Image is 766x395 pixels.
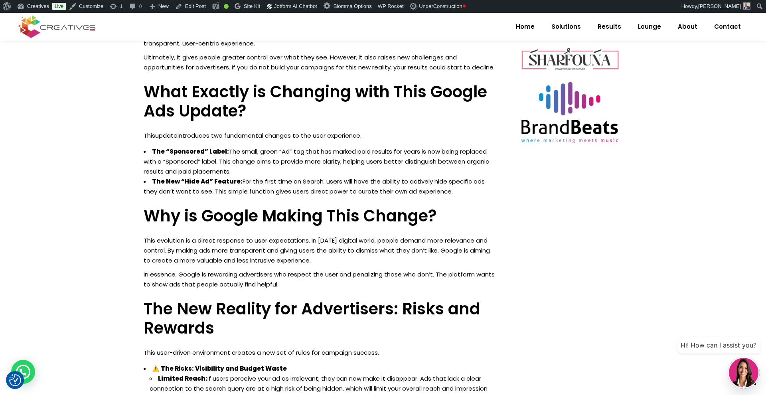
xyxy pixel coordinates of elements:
[677,337,760,354] div: Hi! How can I assist you?
[144,52,498,72] p: Ultimately, it gives people greater control over what they see. However, it also raises new chall...
[11,360,35,384] div: WhatsApp contact
[714,16,741,37] span: Contact
[144,348,498,357] p: This user-driven environment creates a new set of rules for campaign success.
[144,235,498,265] p: This evolution is a direct response to user expectations. In [DATE] digital world, people demand ...
[158,374,207,383] strong: Limited Reach:
[152,147,229,156] strong: The “Sponsored” Label:
[598,16,621,37] span: Results
[144,146,498,176] li: The small, green “Ad” tag that has marked paid results for years is now being replaced with a “Sp...
[144,206,498,225] h3: Why is Google Making This Change?
[144,269,498,289] p: In essence, Google is rewarding advertisers who respect the user and penalizing those who don’t. ...
[729,358,758,387] img: agent
[543,16,589,37] a: Solutions
[52,3,66,10] a: Live
[589,16,630,37] a: Results
[17,14,97,39] img: Creatives
[244,3,260,9] span: Site Kit
[144,82,498,120] h3: What Exactly is Changing with This Google Ads Update?
[144,176,498,196] li: For the first time on Search, users will have the ability to actively hide specific ads they don’...
[518,78,623,146] img: Creatives | Google's
[224,4,229,9] div: Good
[410,3,418,10] img: Creatives | Google's
[706,16,749,37] a: Contact
[678,16,697,37] span: About
[638,16,661,37] span: Lounge
[669,16,706,37] a: About
[152,364,287,373] strong: ⚠️ The Risks: Visibility and Budget Waste
[630,16,669,37] a: Lounge
[698,3,741,9] span: [PERSON_NAME]
[9,374,21,386] button: Consent Preferences
[155,131,178,140] a: update
[518,45,623,74] img: Creatives | Google's
[507,16,543,37] a: Home
[516,16,535,37] span: Home
[743,2,750,10] img: Creatives | Google's
[551,16,581,37] span: Solutions
[144,299,498,338] h3: The New Reality for Advertisers: Risks and Rewards
[9,374,21,386] img: Creatives|Google's "Sponsored" Label Update: What It Means for Your Ad Campaigns
[152,177,243,186] strong: The New “Hide Ad” Feature:
[144,130,498,140] p: This introduces two fundamental changes to the user experience.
